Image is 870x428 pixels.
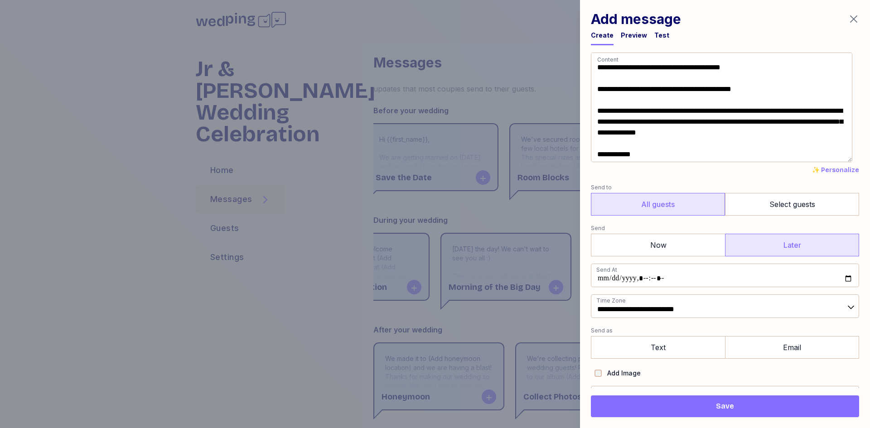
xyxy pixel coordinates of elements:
label: Email [725,336,859,359]
input: Message name (optional, not shown to guests) [591,386,859,409]
label: Select guests [725,193,859,216]
label: Send as [591,325,859,336]
div: Preview [621,31,647,40]
span: Save [716,401,734,412]
label: Text [591,336,725,359]
div: Test [654,31,669,40]
label: All guests [591,193,725,216]
label: Send to [591,182,859,193]
label: Later [725,234,859,256]
label: Now [591,234,725,256]
label: Send [591,223,859,234]
div: Create [591,31,614,40]
h1: Add message [591,11,681,27]
button: ✨ Personalize [812,166,859,175]
label: Add Image [602,368,641,379]
button: Save [591,395,859,417]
